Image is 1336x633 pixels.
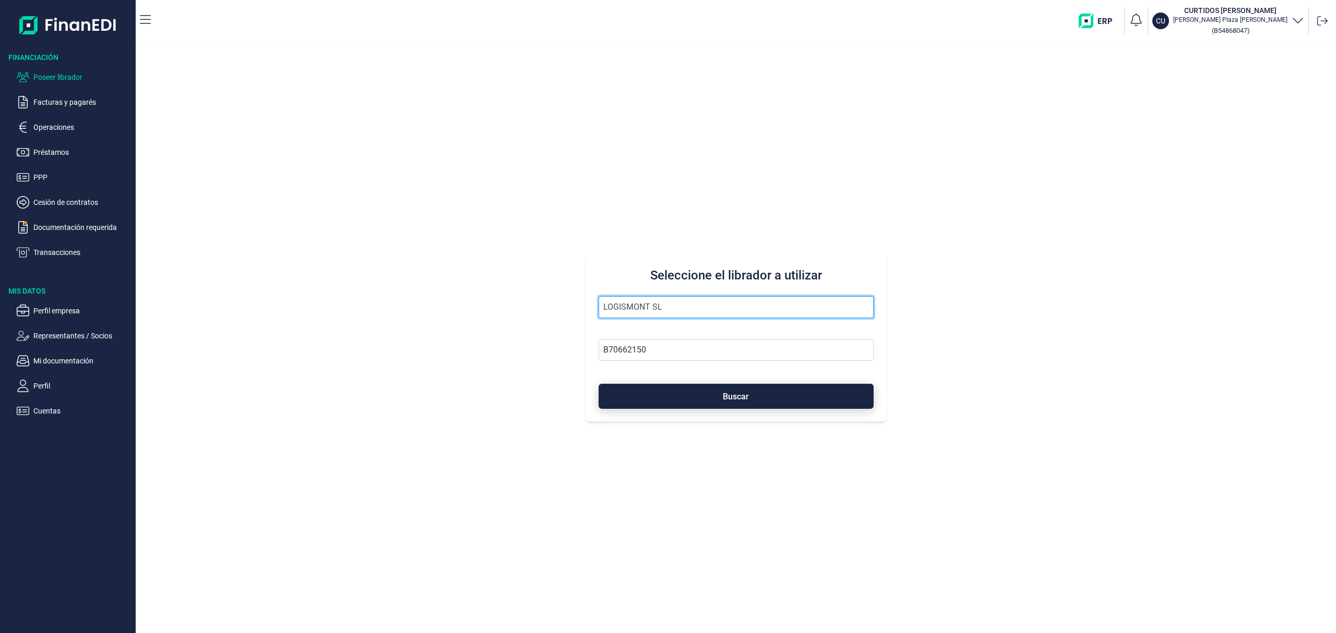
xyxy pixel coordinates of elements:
[33,221,132,234] p: Documentación requerida
[33,305,132,317] p: Perfil empresa
[1156,16,1165,26] p: CU
[1173,16,1287,24] p: [PERSON_NAME] Plaza [PERSON_NAME]
[33,330,132,342] p: Representantes / Socios
[17,196,132,209] button: Cesión de contratos
[33,71,132,83] p: Poseer librador
[17,121,132,133] button: Operaciones
[1173,5,1287,16] h3: CURTIDOS [PERSON_NAME]
[17,330,132,342] button: Representantes / Socios
[33,405,132,417] p: Cuentas
[17,355,132,367] button: Mi documentación
[17,171,132,184] button: PPP
[19,8,117,42] img: Logo de aplicación
[723,393,749,400] span: Buscar
[33,355,132,367] p: Mi documentación
[17,405,132,417] button: Cuentas
[33,171,132,184] p: PPP
[33,121,132,133] p: Operaciones
[33,146,132,159] p: Préstamos
[33,96,132,108] p: Facturas y pagarés
[17,96,132,108] button: Facturas y pagarés
[599,267,874,284] h3: Seleccione el librador a utilizar
[17,221,132,234] button: Documentación requerida
[17,146,132,159] button: Préstamos
[599,296,874,318] input: Seleccione la razón social
[33,196,132,209] p: Cesión de contratos
[33,246,132,259] p: Transacciones
[599,384,874,409] button: Buscar
[17,380,132,392] button: Perfil
[33,380,132,392] p: Perfil
[1212,27,1249,34] small: Copiar cif
[17,246,132,259] button: Transacciones
[1152,5,1304,36] button: CUCURTIDOS [PERSON_NAME][PERSON_NAME] Plaza [PERSON_NAME](B54868047)
[599,339,874,361] input: Busque por NIF
[17,305,132,317] button: Perfil empresa
[1079,14,1120,28] img: erp
[17,71,132,83] button: Poseer librador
